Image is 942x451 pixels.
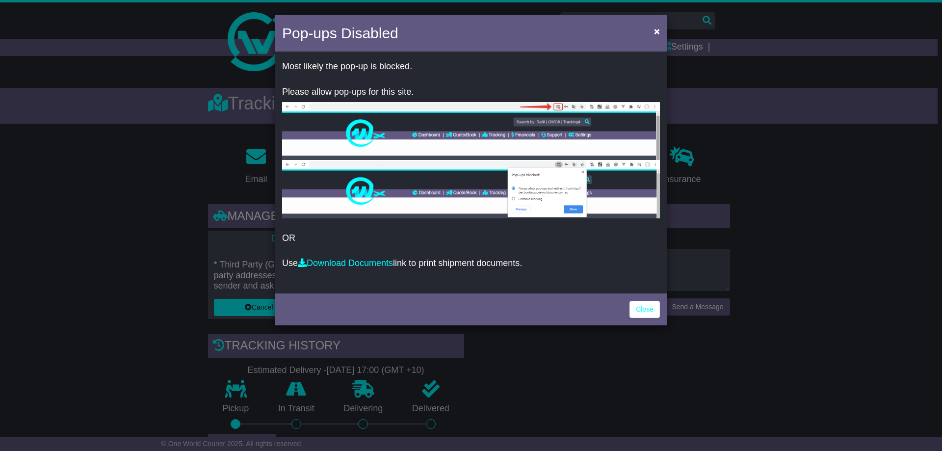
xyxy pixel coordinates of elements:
button: Close [649,21,665,41]
a: Close [629,301,660,318]
img: allow-popup-2.png [282,160,660,218]
div: OR [275,54,667,291]
span: × [654,26,660,37]
a: Download Documents [298,258,393,268]
p: Please allow pop-ups for this site. [282,87,660,98]
p: Use link to print shipment documents. [282,258,660,269]
p: Most likely the pop-up is blocked. [282,61,660,72]
img: allow-popup-1.png [282,102,660,160]
h4: Pop-ups Disabled [282,22,398,44]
